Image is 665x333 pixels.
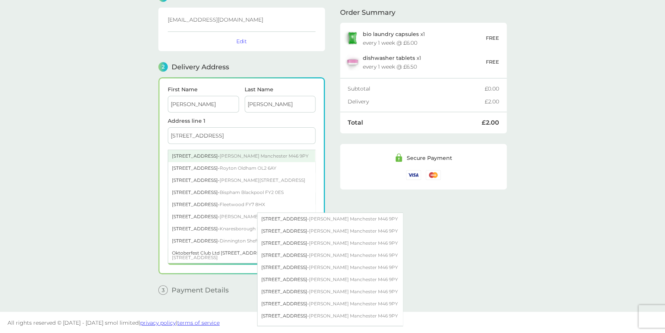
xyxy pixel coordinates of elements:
span: 3 [158,285,168,295]
span: [PERSON_NAME] Manchester M46 9PY [309,216,398,222]
span: Royton Oldham OL2 6AY [220,165,276,171]
div: Delivery [348,99,485,104]
div: £2.00 [482,120,499,126]
span: [PERSON_NAME][STREET_ADDRESS] [220,177,305,183]
div: [STREET_ADDRESS] - [168,199,315,211]
span: [PERSON_NAME] Manchester M46 9PY [309,264,398,270]
p: FREE [486,58,499,66]
span: [PERSON_NAME] Manchester M46 9PY [309,313,398,319]
span: Order Summary [340,9,395,16]
span: Dinnington Sheffield S25 2SX [220,238,285,244]
div: [STREET_ADDRESS] - [258,286,403,298]
label: Last Name [245,87,316,92]
span: Payment Details [172,287,229,294]
span: [PERSON_NAME] Manchester M46 9PY [309,252,398,258]
span: 2 [158,62,168,72]
a: terms of service [177,319,220,326]
div: [STREET_ADDRESS] - [258,237,403,249]
div: [STREET_ADDRESS] - [168,235,315,247]
div: £0.00 [485,86,499,91]
span: [PERSON_NAME] CH7 2NB [220,214,281,219]
div: [STREET_ADDRESS] - [258,213,403,225]
span: [PERSON_NAME] Manchester M46 9PY [309,228,398,234]
span: [EMAIL_ADDRESS][DOMAIN_NAME] [168,16,263,23]
span: bio laundry capsules [363,31,419,38]
div: Secure Payment [407,155,452,161]
img: /assets/icons/cards/mastercard.svg [426,170,441,180]
span: dishwasher tablets [363,55,415,61]
p: x 1 [363,31,425,37]
div: every 1 week @ £6.00 [363,40,417,45]
div: [STREET_ADDRESS] - [258,249,403,261]
div: [STREET_ADDRESS] - [258,274,403,286]
img: /assets/icons/cards/visa.svg [406,170,421,180]
div: [STREET_ADDRESS] - [168,174,315,186]
span: [STREET_ADDRESS] [172,255,218,260]
div: [STREET_ADDRESS] - [168,162,315,174]
div: [STREET_ADDRESS] - [258,225,403,237]
p: x 1 [363,55,421,61]
button: Edit [236,38,247,45]
a: privacy policy [140,319,176,326]
label: Address line 1 [168,118,315,124]
span: Fleetwood FY7 8HX [220,202,265,207]
div: Oktoberfest Club Ltd [STREET_ADDRESS] - [168,247,315,264]
div: [STREET_ADDRESS] - [258,261,403,274]
span: Bispham Blackpool FY2 0ES [220,189,284,195]
span: [PERSON_NAME] Manchester M46 9PY [220,153,309,159]
span: [PERSON_NAME] Manchester M46 9PY [309,240,398,246]
span: [PERSON_NAME] Manchester M46 9PY [309,325,398,331]
div: [STREET_ADDRESS] - [168,150,315,162]
div: Total [348,120,482,126]
div: [STREET_ADDRESS] - [168,211,315,223]
div: [STREET_ADDRESS] - [168,186,315,199]
label: First Name [168,87,239,92]
span: Knaresborough HG5 0LS [220,226,276,231]
span: Delivery Address [172,64,229,70]
div: Subtotal [348,86,485,91]
span: [PERSON_NAME] Manchester M46 9PY [309,277,398,282]
div: [STREET_ADDRESS] - [258,310,403,322]
p: FREE [486,34,499,42]
div: [STREET_ADDRESS] - [168,223,315,235]
div: £2.00 [485,99,499,104]
span: [PERSON_NAME] Manchester M46 9PY [309,289,398,294]
span: [PERSON_NAME] Manchester M46 9PY [309,301,398,306]
div: [STREET_ADDRESS] - [258,298,403,310]
div: every 1 week @ £6.50 [363,64,417,69]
